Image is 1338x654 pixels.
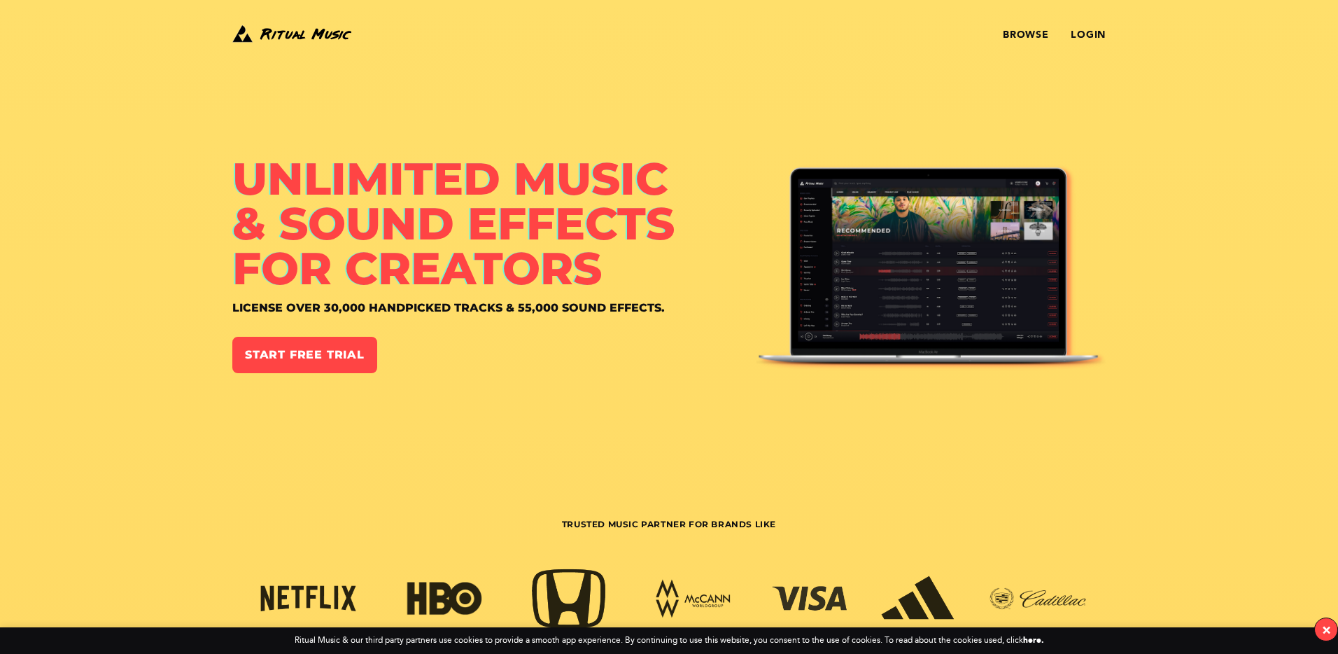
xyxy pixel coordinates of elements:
[232,302,756,314] h4: License over 30,000 handpicked tracks & 55,000 sound effects.
[524,566,614,633] img: honda
[232,519,1106,563] h3: Trusted Music Partner for Brands Like
[400,579,489,619] img: hbo
[1322,622,1331,638] div: ×
[232,337,377,373] a: Start Free Trial
[232,22,351,45] img: Ritual Music
[253,581,365,617] img: netflix
[982,583,1094,615] img: cadillac
[765,583,854,615] img: visa
[756,164,1106,377] img: Ritual Music
[1023,635,1044,645] a: here.
[1003,29,1048,41] a: Browse
[649,578,738,620] img: mccann
[1071,29,1106,41] a: Login
[295,636,1044,646] div: Ritual Music & our third party partners use cookies to provide a smooth app experience. By contin...
[873,573,963,625] img: adidas
[232,156,756,291] h1: Unlimited Music & Sound Effects for Creators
